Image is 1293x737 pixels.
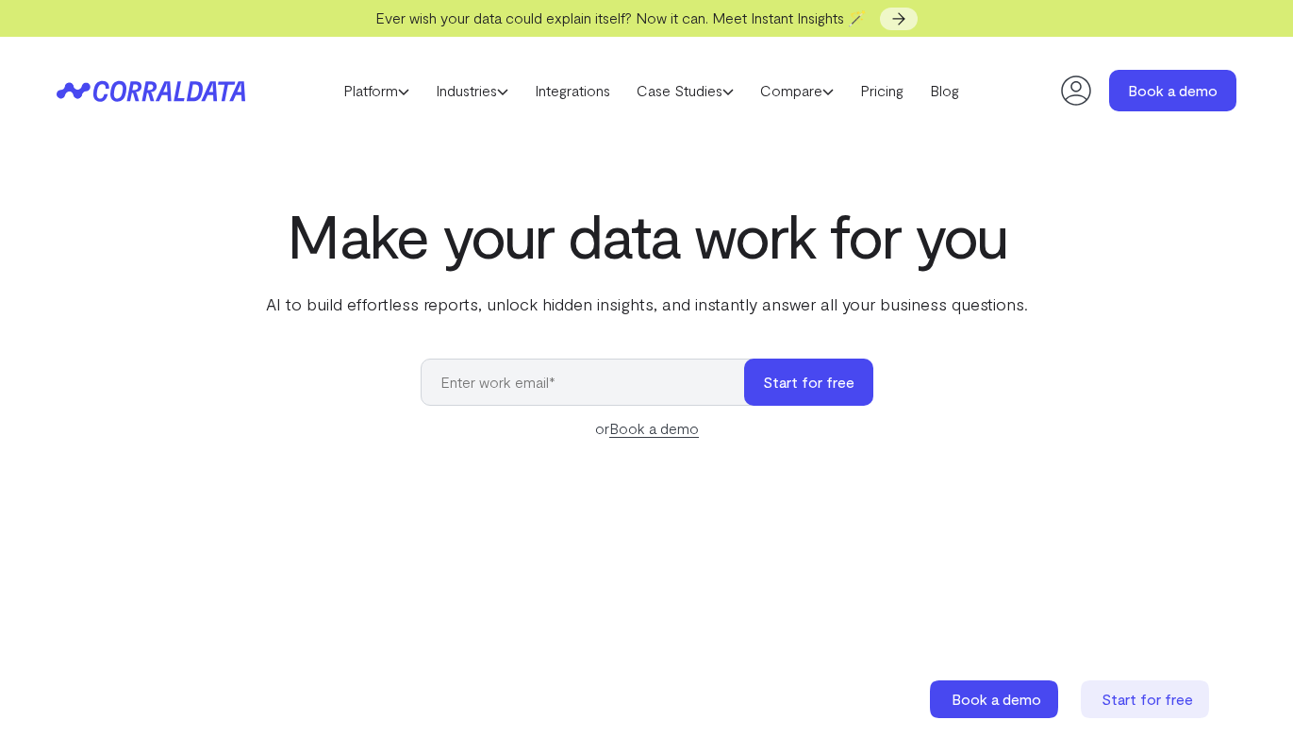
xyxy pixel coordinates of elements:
a: Pricing [847,76,917,105]
a: Start for free [1081,680,1213,718]
div: or [421,417,873,440]
a: Industries [423,76,522,105]
a: Integrations [522,76,623,105]
a: Book a demo [930,680,1062,718]
span: Start for free [1102,690,1193,708]
a: Compare [747,76,847,105]
a: Book a demo [609,419,699,438]
a: Book a demo [1109,70,1236,111]
input: Enter work email* [421,359,763,406]
a: Case Studies [623,76,747,105]
a: Blog [917,76,972,105]
a: Platform [330,76,423,105]
h1: Make your data work for you [262,201,1032,269]
span: Book a demo [952,690,1041,708]
span: Ever wish your data could explain itself? Now it can. Meet Instant Insights 🪄 [375,8,867,26]
button: Start for free [744,359,873,406]
p: AI to build effortless reports, unlock hidden insights, and instantly answer all your business qu... [262,292,1032,316]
